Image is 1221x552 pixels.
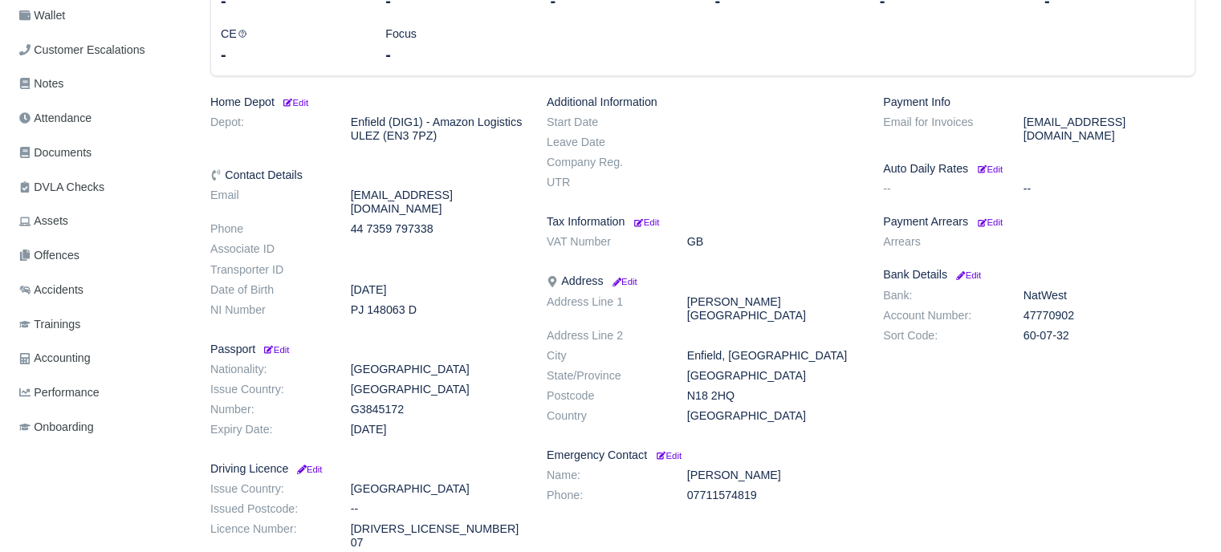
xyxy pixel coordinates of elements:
[609,274,637,287] a: Edit
[535,116,675,129] dt: Start Date
[535,489,675,502] dt: Phone:
[281,95,308,108] a: Edit
[373,25,538,66] div: Focus
[13,205,191,237] a: Assets
[281,98,308,108] small: Edit
[19,178,104,197] span: DVLA Checks
[871,329,1011,343] dt: Sort Code:
[535,176,675,189] dt: UTR
[675,469,871,482] dd: [PERSON_NAME]
[978,164,1003,174] small: Edit
[547,215,859,229] h6: Tax Information
[13,309,191,340] a: Trainings
[535,349,675,363] dt: City
[675,389,871,403] dd: N18 2HQ
[19,349,91,367] span: Accounting
[339,189,535,216] dd: [EMAIL_ADDRESS][DOMAIN_NAME]
[19,212,68,230] span: Assets
[19,315,80,334] span: Trainings
[871,235,1011,249] dt: Arrears
[339,502,535,516] dd: --
[535,469,675,482] dt: Name:
[198,283,339,297] dt: Date of Birth
[978,217,1003,227] small: Edit
[13,412,191,443] a: Onboarding
[198,242,339,256] dt: Associate ID
[198,263,339,277] dt: Transporter ID
[13,343,191,374] a: Accounting
[13,68,191,99] a: Notes
[19,109,92,128] span: Attendance
[198,482,339,496] dt: Issue Country:
[535,369,675,383] dt: State/Province
[339,522,535,550] dd: [DRIVERS_LICENSE_NUMBER] 07
[210,168,523,182] h6: Contact Details
[1011,289,1207,302] dd: NatWest
[295,465,322,474] small: Edit
[954,268,981,281] a: Edit
[339,222,535,236] dd: 44 7359 797338
[871,309,1011,323] dt: Account Number:
[653,448,682,461] a: Edit
[210,343,523,356] h6: Passport
[657,451,682,461] small: Edit
[631,215,659,228] a: Edit
[883,95,1195,109] h6: Payment Info
[339,383,535,396] dd: [GEOGRAPHIC_DATA]
[675,369,871,383] dd: [GEOGRAPHIC_DATA]
[954,270,981,280] small: Edit
[19,384,100,402] span: Performance
[547,95,859,109] h6: Additional Information
[339,116,535,143] dd: Enfield (DIG1) - Amazon Logistics ULEZ (EN3 7PZ)
[339,303,535,317] dd: PJ 148063 D
[535,295,675,323] dt: Address Line 1
[871,116,1011,143] dt: Email for Invoices
[19,41,145,59] span: Customer Escalations
[13,137,191,168] a: Documents
[339,403,535,416] dd: G3845172
[871,289,1011,302] dt: Bank:
[883,215,1195,229] h6: Payment Arrears
[535,409,675,423] dt: Country
[339,283,535,297] dd: [DATE]
[13,377,191,408] a: Performance
[535,136,675,149] dt: Leave Date
[198,383,339,396] dt: Issue Country:
[13,34,191,66] a: Customer Escalations
[535,329,675,343] dt: Address Line 2
[675,409,871,423] dd: [GEOGRAPHIC_DATA]
[19,246,79,265] span: Offences
[13,172,191,203] a: DVLA Checks
[210,462,523,476] h6: Driving Licence
[883,268,1195,282] h6: Bank Details
[339,423,535,436] dd: [DATE]
[339,363,535,376] dd: [GEOGRAPHIC_DATA]
[634,217,659,227] small: Edit
[198,363,339,376] dt: Nationality:
[19,281,83,299] span: Accidents
[547,448,859,462] h6: Emergency Contact
[19,144,92,162] span: Documents
[675,235,871,249] dd: GB
[609,277,637,286] small: Edit
[209,25,373,66] div: CE
[547,274,859,288] h6: Address
[198,403,339,416] dt: Number:
[19,6,65,25] span: Wallet
[535,389,675,403] dt: Postcode
[675,349,871,363] dd: Enfield, [GEOGRAPHIC_DATA]
[19,75,63,93] span: Notes
[1011,116,1207,143] dd: [EMAIL_ADDRESS][DOMAIN_NAME]
[198,189,339,216] dt: Email
[221,43,361,66] div: -
[198,522,339,550] dt: Licence Number:
[1141,475,1221,552] iframe: Chat Widget
[385,43,526,66] div: -
[198,303,339,317] dt: NI Number
[1011,182,1207,196] dd: --
[675,295,871,323] dd: [PERSON_NAME][GEOGRAPHIC_DATA]
[13,274,191,306] a: Accidents
[262,343,289,355] a: Edit
[295,462,322,475] a: Edit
